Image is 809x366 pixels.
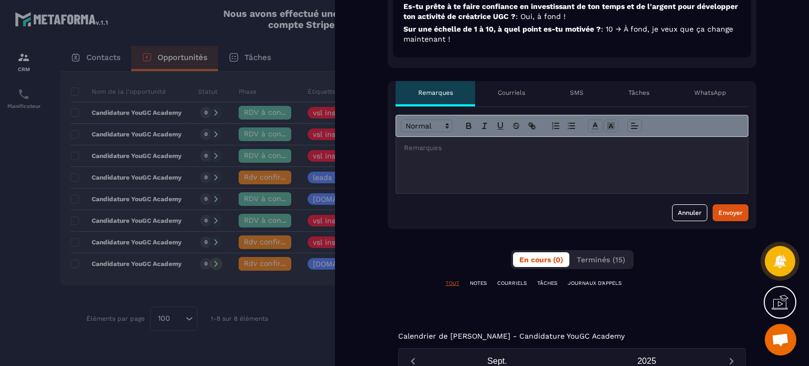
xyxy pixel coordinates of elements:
[765,324,796,355] a: Ouvrir le chat
[403,24,741,44] p: Sur une échelle de 1 à 10, à quel point es-tu motivée ?
[418,88,453,97] p: Remarques
[537,280,557,287] p: TÂCHES
[398,332,625,340] p: Calendrier de [PERSON_NAME] - Candidature YouGC Academy
[403,2,741,22] p: Es-tu prête à te faire confiance en investissant de ton temps et de l'argent pour développer ton ...
[718,207,743,218] div: Envoyer
[568,280,621,287] p: JOURNAUX D'APPELS
[497,280,527,287] p: COURRIELS
[498,88,525,97] p: Courriels
[672,204,707,221] button: Annuler
[516,12,566,21] span: : Oui, à fond !
[519,255,563,264] span: En cours (0)
[713,204,748,221] button: Envoyer
[694,88,726,97] p: WhatsApp
[570,88,584,97] p: SMS
[513,252,569,267] button: En cours (0)
[577,255,625,264] span: Terminés (15)
[470,280,487,287] p: NOTES
[570,252,632,267] button: Terminés (15)
[446,280,459,287] p: TOUT
[628,88,649,97] p: Tâches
